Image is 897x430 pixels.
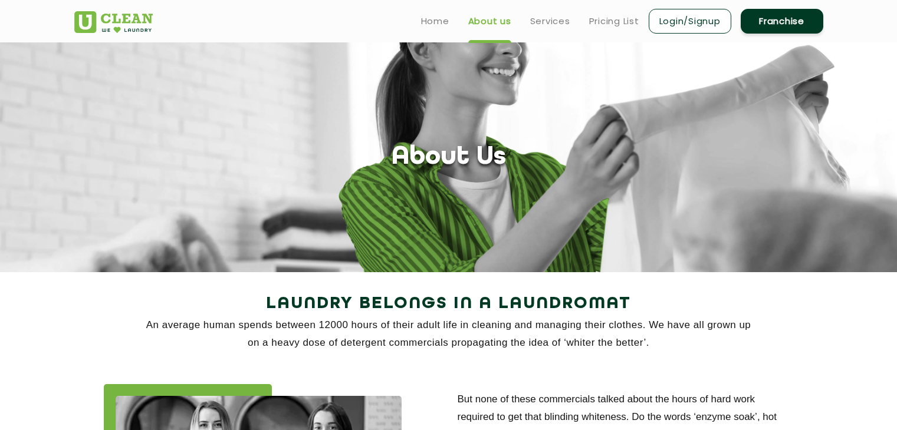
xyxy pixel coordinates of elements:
h1: About Us [392,143,506,173]
a: About us [468,14,511,28]
a: Pricing List [589,14,639,28]
a: Franchise [741,9,823,34]
img: UClean Laundry and Dry Cleaning [74,11,153,33]
a: Services [530,14,570,28]
p: An average human spends between 12000 hours of their adult life in cleaning and managing their cl... [74,316,823,352]
a: Home [421,14,449,28]
h2: Laundry Belongs in a Laundromat [74,290,823,318]
a: Login/Signup [649,9,731,34]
